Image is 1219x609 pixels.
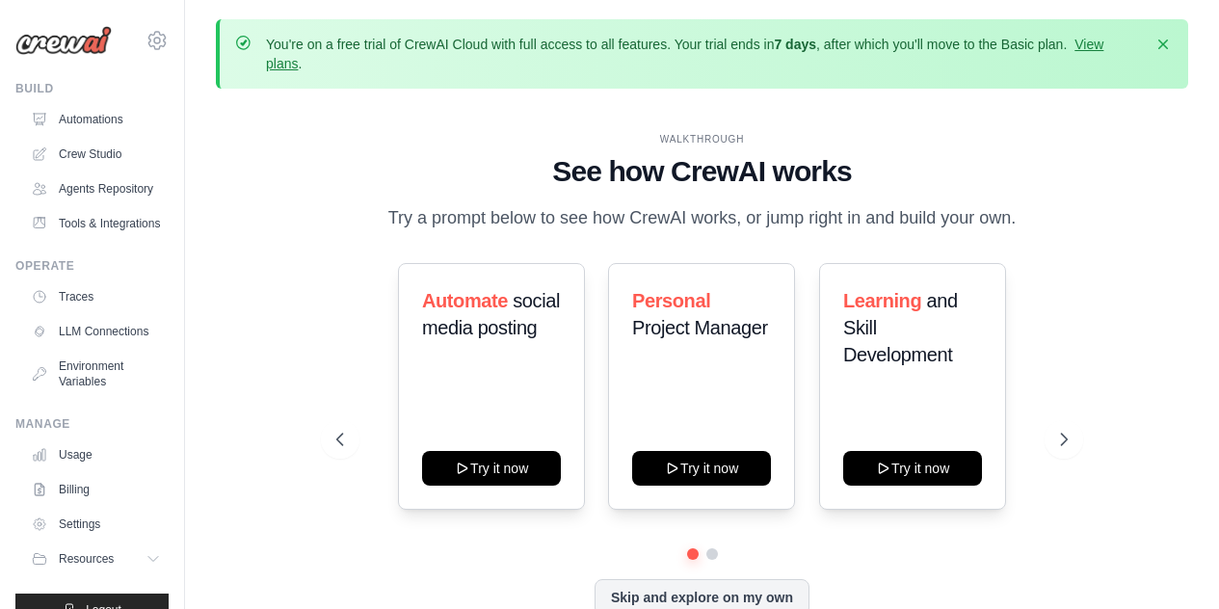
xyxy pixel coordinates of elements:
a: Billing [23,474,169,505]
span: social media posting [422,290,560,338]
div: Operate [15,258,169,274]
button: Try it now [632,451,771,486]
div: Build [15,81,169,96]
a: Usage [23,439,169,470]
a: Tools & Integrations [23,208,169,239]
button: Resources [23,543,169,574]
span: Automate [422,290,508,311]
a: Crew Studio [23,139,169,170]
a: Environment Variables [23,351,169,397]
a: Automations [23,104,169,135]
span: and Skill Development [843,290,958,365]
p: You're on a free trial of CrewAI Cloud with full access to all features. Your trial ends in , aft... [266,35,1142,73]
button: Try it now [422,451,561,486]
span: Learning [843,290,921,311]
img: Logo [15,26,112,55]
span: Personal [632,290,710,311]
a: Agents Repository [23,173,169,204]
span: Resources [59,551,114,567]
div: Manage [15,416,169,432]
span: Project Manager [632,317,768,338]
a: LLM Connections [23,316,169,347]
h1: See how CrewAI works [336,154,1068,189]
div: WALKTHROUGH [336,132,1068,146]
a: Traces [23,281,169,312]
a: Settings [23,509,169,540]
button: Try it now [843,451,982,486]
p: Try a prompt below to see how CrewAI works, or jump right in and build your own. [379,204,1026,232]
strong: 7 days [774,37,816,52]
